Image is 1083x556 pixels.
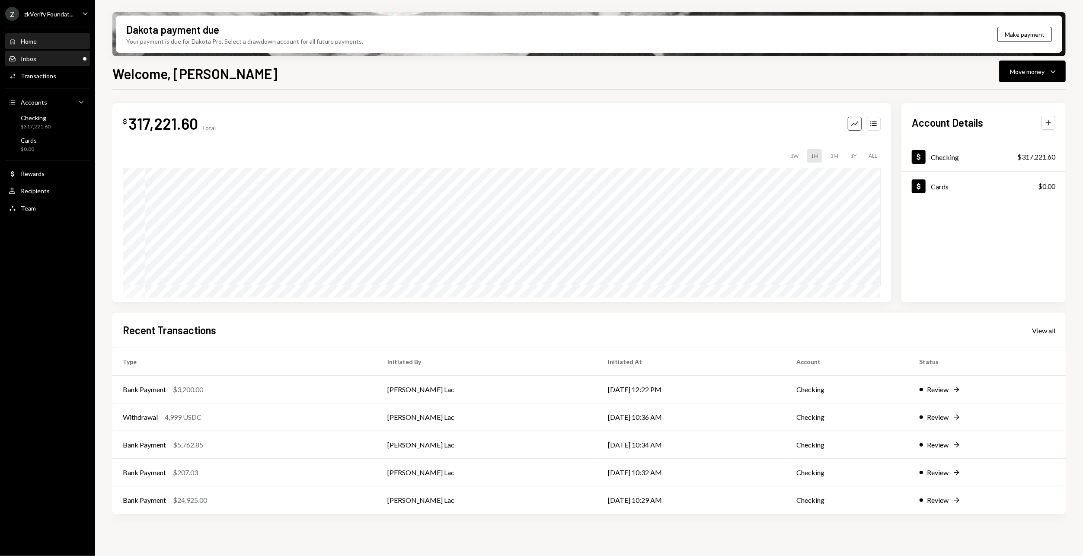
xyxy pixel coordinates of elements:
div: Z [5,7,19,21]
td: Checking [786,486,909,514]
div: $5,762.85 [173,440,203,450]
div: $24,925.00 [173,495,207,505]
div: 1W [787,149,802,163]
div: $0.00 [21,146,37,153]
div: $317,221.60 [1017,152,1055,162]
td: [PERSON_NAME] Lac [377,486,598,514]
td: [PERSON_NAME] Lac [377,376,598,403]
div: Bank Payment [123,440,166,450]
div: Bank Payment [123,384,166,395]
a: Transactions [5,68,90,83]
div: Review [927,467,949,478]
a: Rewards [5,166,90,181]
div: Dakota payment due [126,22,219,37]
div: $3,200.00 [173,384,203,395]
td: [DATE] 10:29 AM [598,486,786,514]
div: Team [21,205,36,212]
h2: Recent Transactions [123,323,216,337]
div: Review [927,384,949,395]
td: Checking [786,459,909,486]
th: Type [112,348,377,376]
a: Checking$317,221.60 [901,142,1066,171]
div: 3M [827,149,842,163]
td: Checking [786,403,909,431]
div: Accounts [21,99,47,106]
h1: Welcome, [PERSON_NAME] [112,65,278,82]
a: Home [5,33,90,49]
div: ALL [865,149,881,163]
a: Cards$0.00 [5,134,90,155]
div: Bank Payment [123,467,166,478]
div: View all [1032,326,1055,335]
div: 1M [807,149,822,163]
h2: Account Details [912,115,983,130]
div: Total [201,124,216,131]
div: $ [123,117,127,126]
button: Make payment [997,27,1052,42]
div: Review [927,412,949,422]
a: Cards$0.00 [901,172,1066,201]
th: Initiated By [377,348,598,376]
div: 1Y [847,149,860,163]
a: Inbox [5,51,90,66]
th: Account [786,348,909,376]
div: $0.00 [1038,181,1055,192]
div: Cards [931,182,949,191]
a: Checking$317,221.60 [5,112,90,132]
div: Cards [21,137,37,144]
div: Your payment is due for Dakota Pro. Select a drawdown account for all future payments. [126,37,363,46]
div: Review [927,440,949,450]
div: Rewards [21,170,45,177]
a: Team [5,200,90,216]
div: Checking [931,153,959,161]
td: [DATE] 10:32 AM [598,459,786,486]
div: Transactions [21,72,56,80]
td: [DATE] 10:34 AM [598,431,786,459]
a: View all [1032,326,1055,335]
div: Bank Payment [123,495,166,505]
th: Initiated At [598,348,786,376]
button: Move money [999,61,1066,82]
div: $317,221.60 [21,123,51,131]
div: Move money [1010,67,1045,76]
a: Accounts [5,94,90,110]
div: Review [927,495,949,505]
td: [PERSON_NAME] Lac [377,431,598,459]
div: Withdrawal [123,412,158,422]
div: Inbox [21,55,36,62]
td: [PERSON_NAME] Lac [377,459,598,486]
th: Status [909,348,1066,376]
a: Recipients [5,183,90,198]
td: Checking [786,431,909,459]
td: Checking [786,376,909,403]
td: [PERSON_NAME] Lac [377,403,598,431]
td: [DATE] 12:22 PM [598,376,786,403]
div: 4,999 USDC [165,412,201,422]
div: 317,221.60 [129,114,198,133]
div: Recipients [21,187,50,195]
div: zkVerify Foundat... [24,10,73,18]
div: Checking [21,114,51,121]
div: $207.03 [173,467,198,478]
div: Home [21,38,37,45]
td: [DATE] 10:36 AM [598,403,786,431]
